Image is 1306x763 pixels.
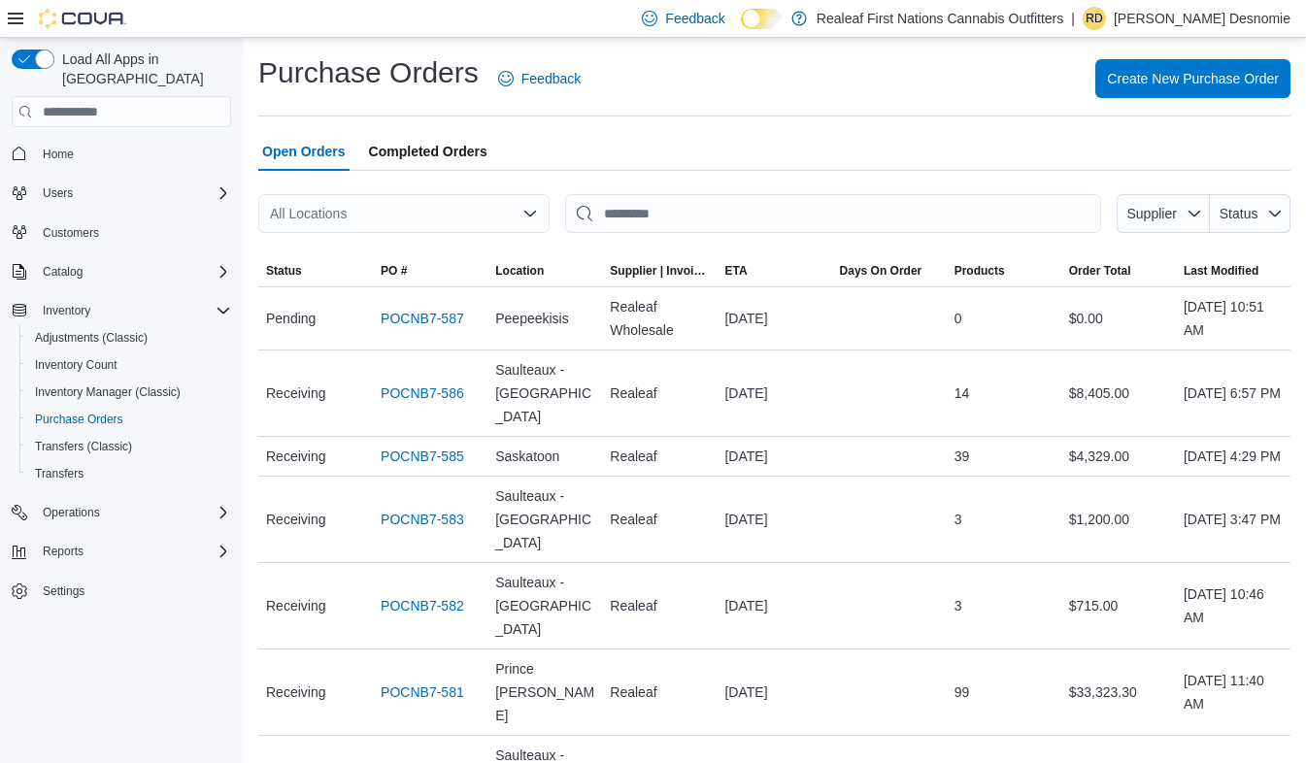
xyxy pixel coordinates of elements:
h1: Purchase Orders [258,53,479,92]
a: POCNB7-582 [381,594,464,617]
a: Feedback [490,59,588,98]
span: Saulteaux - [GEOGRAPHIC_DATA] [495,358,594,428]
span: Inventory [35,299,231,322]
button: Days On Order [832,255,947,286]
p: [PERSON_NAME] Desnomie [1114,7,1290,30]
span: Inventory Count [27,353,231,377]
span: Transfers (Classic) [35,439,132,454]
span: Receiving [266,508,325,531]
span: 99 [954,680,970,704]
span: Pending [266,307,316,330]
span: Home [43,147,74,162]
span: Operations [43,505,100,520]
a: Inventory Manager (Classic) [27,381,188,404]
span: Receiving [266,381,325,405]
span: Transfers (Classic) [27,435,231,458]
a: Inventory Count [27,353,125,377]
button: PO # [373,255,487,286]
div: Realeaf [602,374,717,413]
div: [DATE] 10:46 AM [1176,575,1290,637]
div: $0.00 [1061,299,1176,338]
span: Home [35,141,231,165]
button: Reports [4,538,239,565]
a: POCNB7-586 [381,381,464,405]
p: | [1071,7,1075,30]
button: Transfers [19,460,239,487]
span: Prince [PERSON_NAME] [495,657,594,727]
span: Transfers [27,462,231,485]
span: RD [1086,7,1102,30]
a: Customers [35,221,107,245]
a: Transfers (Classic) [27,435,140,458]
span: 14 [954,381,970,405]
span: Peepeekisis [495,307,569,330]
div: [DATE] [717,673,831,712]
button: ETA [717,255,831,286]
span: Open Orders [262,132,346,171]
span: Adjustments (Classic) [27,326,231,349]
span: 39 [954,445,970,468]
a: POCNB7-583 [381,508,464,531]
span: Receiving [266,594,325,617]
button: Reports [35,540,91,563]
div: [DATE] [717,500,831,539]
button: Purchase Orders [19,406,239,433]
span: Settings [35,579,231,603]
span: Inventory [43,303,90,318]
span: Receiving [266,445,325,468]
div: [DATE] 3:47 PM [1176,500,1290,539]
button: Location [487,255,602,286]
span: Saskatoon [495,445,559,468]
span: Transfers [35,466,84,481]
span: Products [954,263,1005,279]
button: Customers [4,218,239,247]
button: Catalog [35,260,90,283]
span: Catalog [35,260,231,283]
span: Last Modified [1184,263,1258,279]
span: Completed Orders [369,132,487,171]
button: Operations [4,499,239,526]
div: $33,323.30 [1061,673,1176,712]
div: [DATE] 6:57 PM [1176,374,1290,413]
input: Dark Mode [741,9,782,29]
span: PO # [381,263,407,279]
a: POCNB7-581 [381,680,464,704]
span: Load All Apps in [GEOGRAPHIC_DATA] [54,50,231,88]
span: Purchase Orders [27,408,231,431]
div: Location [495,263,544,279]
button: Settings [4,577,239,605]
span: Customers [43,225,99,241]
button: Supplier | Invoice Number [602,255,717,286]
span: Users [43,185,73,201]
span: Saulteaux - [GEOGRAPHIC_DATA] [495,484,594,554]
span: Reports [43,544,84,559]
span: Receiving [266,680,325,704]
div: Robert Desnomie [1083,7,1106,30]
div: [DATE] 10:51 AM [1176,287,1290,349]
span: 3 [954,508,962,531]
a: Adjustments (Classic) [27,326,155,349]
a: POCNB7-587 [381,307,464,330]
button: Transfers (Classic) [19,433,239,460]
span: Inventory Manager (Classic) [27,381,231,404]
div: Realeaf [602,673,717,712]
button: Adjustments (Classic) [19,324,239,351]
span: Order Total [1069,263,1131,279]
span: Settings [43,583,84,599]
span: Supplier [1127,206,1177,221]
span: Catalog [43,264,83,280]
span: Inventory Manager (Classic) [35,384,181,400]
button: Products [947,255,1061,286]
span: Saulteaux - [GEOGRAPHIC_DATA] [495,571,594,641]
a: Home [35,143,82,166]
p: Realeaf First Nations Cannabis Outfitters [817,7,1063,30]
button: Open list of options [522,206,538,221]
div: $8,405.00 [1061,374,1176,413]
button: Inventory [4,297,239,324]
span: Reports [35,540,231,563]
div: [DATE] 4:29 PM [1176,437,1290,476]
nav: Complex example [12,131,231,655]
div: [DATE] [717,299,831,338]
button: Users [35,182,81,205]
button: Create New Purchase Order [1095,59,1290,98]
